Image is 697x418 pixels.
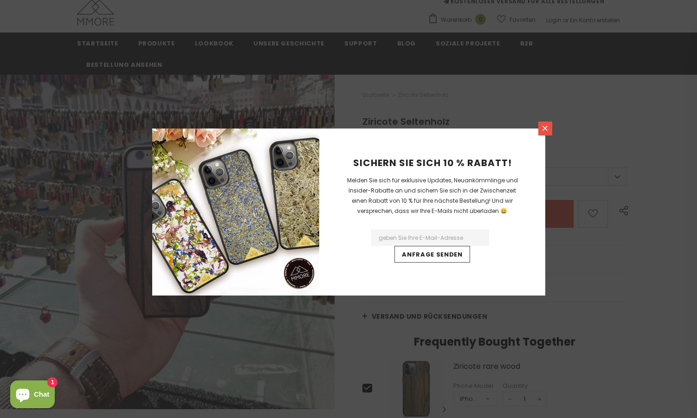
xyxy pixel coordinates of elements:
[371,229,489,246] input: Email Address
[347,176,518,215] span: Melden Sie sich für exklusive Updates, Neuankömmlinge und Insider-Rabatte an und sichern Sie sich...
[394,246,470,263] input: Anfrage senden
[538,122,552,135] a: Menu
[7,380,58,411] inbox-online-store-chat: Shopify online store chat
[353,156,512,169] span: Sichern Sie sich 10 % Rabatt!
